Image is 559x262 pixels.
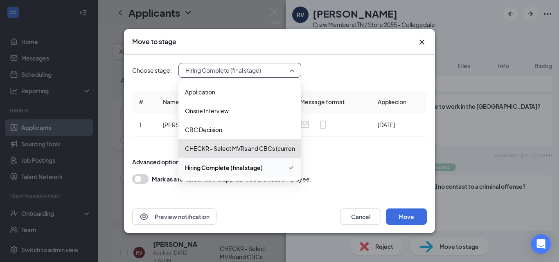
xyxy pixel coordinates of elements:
span: Hiring Complete (final stage) [185,64,261,76]
span: Choose stage: [132,66,172,75]
span: Hiring Complete (final stage) [185,163,263,172]
h3: Move to stage [132,37,176,46]
svg: Email [300,120,310,130]
div: Advanced options [132,158,427,166]
svg: Cross [417,37,427,47]
svg: Checkmark [288,163,295,172]
svg: MobileSms [318,120,328,130]
th: Message format [293,91,371,113]
button: Cancel [340,208,381,225]
div: Open Intercom Messenger [531,234,551,254]
th: Name [156,91,236,113]
td: [DATE] [371,113,427,137]
span: 1 [139,121,142,128]
span: CBC Decision [185,125,222,134]
td: [PERSON_NAME] [156,113,236,137]
button: Close [417,37,427,47]
span: Application [185,87,215,96]
th: # [132,91,156,113]
svg: Eye [139,212,149,222]
th: Applied on [371,91,427,113]
button: EyePreview notification [132,208,216,225]
b: Mark as a re-hire [152,175,197,183]
span: CHECKR - Select MVRs and CBCs (current stage) [185,144,315,153]
span: Onsite Interview [185,106,229,115]
div: since this applicant is a previous employee. [152,174,311,184]
button: Move [386,208,427,225]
